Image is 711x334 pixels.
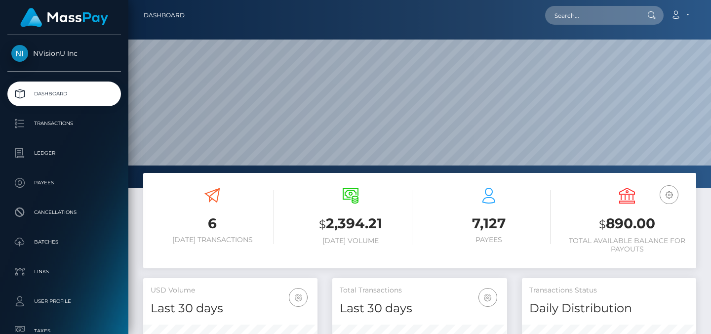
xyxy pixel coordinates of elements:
a: Dashboard [7,82,121,106]
p: Batches [11,235,117,250]
img: MassPay Logo [20,8,108,27]
h6: [DATE] Transactions [151,236,274,244]
h4: Last 30 days [151,300,310,317]
h4: Last 30 days [340,300,499,317]
h4: Daily Distribution [529,300,689,317]
h5: Total Transactions [340,286,499,295]
h6: [DATE] Volume [289,237,412,245]
p: Links [11,264,117,279]
h3: 7,127 [427,214,551,233]
small: $ [319,217,326,231]
h6: Payees [427,236,551,244]
input: Search... [545,6,638,25]
p: Dashboard [11,86,117,101]
small: $ [599,217,606,231]
p: Ledger [11,146,117,161]
a: User Profile [7,289,121,314]
a: Ledger [7,141,121,166]
h5: USD Volume [151,286,310,295]
h3: 890.00 [565,214,689,234]
a: Dashboard [144,5,185,26]
p: Payees [11,175,117,190]
p: Cancellations [11,205,117,220]
h3: 2,394.21 [289,214,412,234]
a: Transactions [7,111,121,136]
p: User Profile [11,294,117,309]
p: Transactions [11,116,117,131]
a: Links [7,259,121,284]
h6: Total Available Balance for Payouts [565,237,689,253]
h5: Transactions Status [529,286,689,295]
span: NVisionU Inc [7,49,121,58]
img: NVisionU Inc [11,45,28,62]
a: Batches [7,230,121,254]
a: Payees [7,170,121,195]
h3: 6 [151,214,274,233]
a: Cancellations [7,200,121,225]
